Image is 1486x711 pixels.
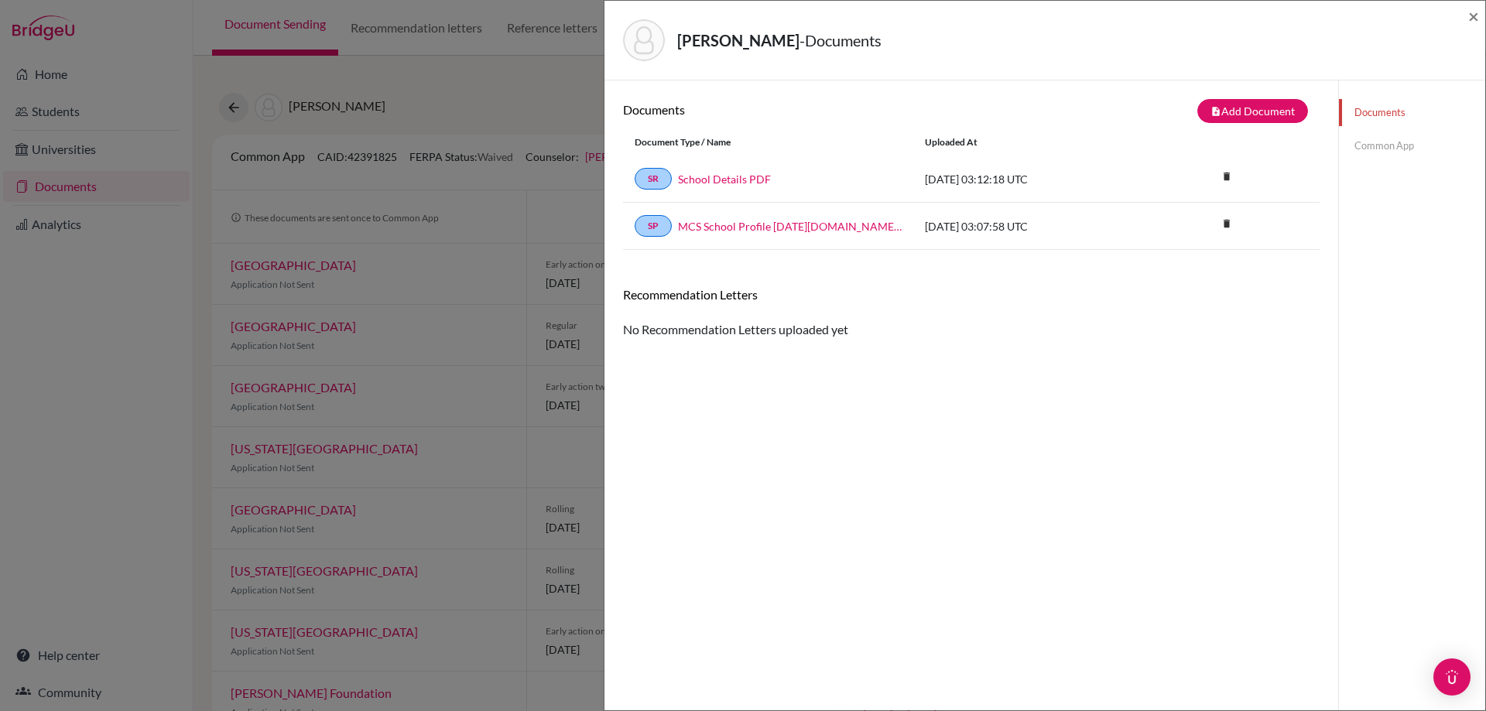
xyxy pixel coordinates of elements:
[623,287,1320,302] h6: Recommendation Letters
[913,135,1145,149] div: Uploaded at
[913,171,1145,187] div: [DATE] 03:12:18 UTC
[1339,99,1485,126] a: Documents
[678,218,902,234] a: MCS School Profile [DATE][DOMAIN_NAME][DATE]_wide
[623,102,971,117] h6: Documents
[635,215,672,237] a: SP
[913,218,1145,234] div: [DATE] 03:07:58 UTC
[1468,7,1479,26] button: Close
[677,31,799,50] strong: [PERSON_NAME]
[1339,132,1485,159] a: Common App
[623,287,1320,339] div: No Recommendation Letters uploaded yet
[1215,165,1238,188] i: delete
[623,135,913,149] div: Document Type / Name
[635,168,672,190] a: SR
[1215,212,1238,235] i: delete
[1197,99,1308,123] button: note_addAdd Document
[1215,214,1238,235] a: delete
[678,171,771,187] a: School Details PDF
[1468,5,1479,27] span: ×
[1210,106,1221,117] i: note_add
[799,31,882,50] span: - Documents
[1433,658,1471,696] div: Open Intercom Messenger
[1215,167,1238,188] a: delete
